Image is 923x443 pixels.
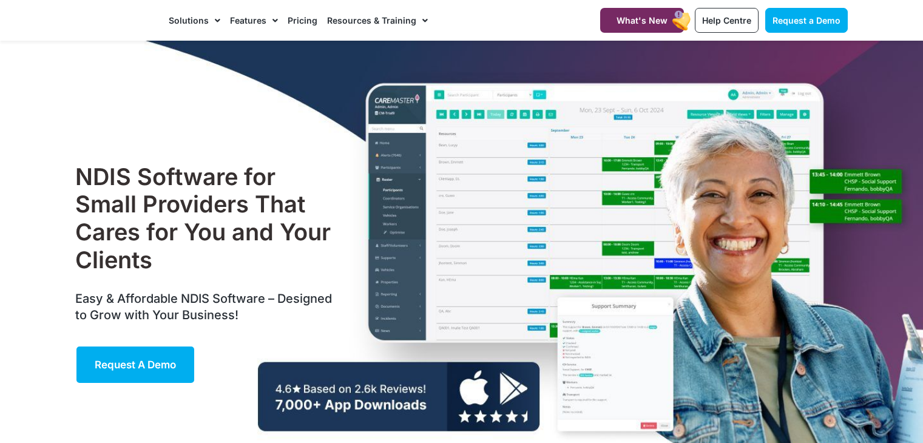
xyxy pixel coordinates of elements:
[75,163,338,274] h1: NDIS Software for Small Providers That Cares for You and Your Clients
[695,8,759,33] a: Help Centre
[617,15,668,25] span: What's New
[600,8,684,33] a: What's New
[773,15,840,25] span: Request a Demo
[702,15,751,25] span: Help Centre
[75,12,157,30] img: CareMaster Logo
[75,291,332,322] span: Easy & Affordable NDIS Software – Designed to Grow with Your Business!
[765,8,848,33] a: Request a Demo
[75,345,195,384] a: Request a Demo
[95,359,176,371] span: Request a Demo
